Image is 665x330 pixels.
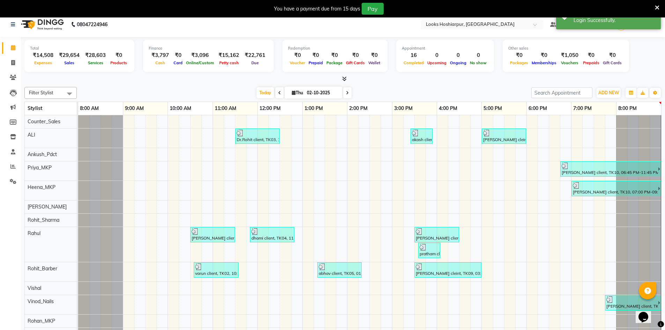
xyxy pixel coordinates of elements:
span: Vishal [28,285,41,291]
div: ₹0 [344,51,367,59]
div: varun client, TK02, 10:35 AM-11:35 AM, [PERSON_NAME] Trimming (₹250),Stylist Hair Cut(M) (₹321) [194,263,238,277]
div: ₹0 [307,51,325,59]
div: pratham client, TK07, 03:35 PM-04:05 PM, Gel Styling Men (₹100) [419,244,439,257]
span: Priya_MKP [28,164,52,171]
span: No show [468,60,488,65]
span: Counter_Sales [28,118,60,125]
span: Completed [402,60,426,65]
a: 6:00 PM [527,103,549,113]
div: ₹0 [367,51,382,59]
b: 08047224946 [77,15,108,34]
button: ADD NEW [597,88,621,98]
a: 1:00 PM [303,103,325,113]
div: dhami client, TK04, 11:50 AM-12:50 PM, Stylist Hair Cut(M) (₹321),[PERSON_NAME] Trimming (₹250) [251,228,294,241]
span: Filter Stylist [29,90,53,95]
span: Wallet [367,60,382,65]
a: 8:00 PM [616,103,638,113]
div: Redemption [288,45,382,51]
div: ₹0 [109,51,129,59]
div: [PERSON_NAME] cleint, TK09, 05:00 PM-06:00 PM, Stylist Hair Cut(M) (₹321),[PERSON_NAME] Trimming ... [482,130,525,143]
span: Card [172,60,184,65]
span: ALI [28,132,35,138]
a: 4:00 PM [437,103,459,113]
span: Gift Cards [601,60,623,65]
span: Gift Cards [344,60,367,65]
a: 10:00 AM [168,103,193,113]
div: 0 [448,51,468,59]
div: ₹0 [325,51,344,59]
div: ₹29,654 [56,51,82,59]
span: [PERSON_NAME] [28,204,67,210]
span: Packages [508,60,530,65]
div: [PERSON_NAME] client, TK10, 07:45 PM-11:45 PM, Footprints Pedi Cafe Pedicure(F) (₹850),Natural Na... [606,296,658,309]
span: Online/Custom [184,60,216,65]
div: ₹15,162 [216,51,242,59]
div: Login Successfully. [574,17,656,24]
img: logo [18,15,66,34]
button: Pay [362,3,384,15]
span: Services [86,60,105,65]
div: [PERSON_NAME] client, TK10, 06:45 PM-11:45 PM, Full Arms Bleach (₹1000),Body Polishing (₹3500),L'... [561,162,658,176]
div: ₹0 [288,51,307,59]
div: ₹0 [508,51,530,59]
a: 11:00 AM [213,103,238,113]
span: Rahul [28,230,40,236]
span: Upcoming [426,60,448,65]
span: Products [109,60,129,65]
div: Appointment [402,45,488,51]
a: 5:00 PM [482,103,504,113]
input: 2025-10-02 [305,88,340,98]
span: Heena_MKP [28,184,56,190]
span: Due [250,60,260,65]
div: ₹0 [581,51,601,59]
div: ₹14,508 [30,51,56,59]
div: ₹0 [172,51,184,59]
div: Other sales [508,45,623,51]
div: 16 [402,51,426,59]
span: ADD NEW [598,90,619,95]
div: 0 [468,51,488,59]
span: Rohan_MKP [28,318,55,324]
div: abhav client, TK05, 01:20 PM-02:20 PM, Stylist Hair Cut(M) (₹321),[PERSON_NAME] Trimming (₹250) [318,263,361,277]
span: Ongoing [448,60,468,65]
div: ₹1,050 [558,51,581,59]
a: 2:00 PM [347,103,369,113]
div: ₹3,096 [184,51,216,59]
span: Today [257,87,274,98]
a: 7:00 PM [571,103,593,113]
div: [PERSON_NAME] client, TK01, 10:30 AM-11:30 AM, Stylist Hair Cut(M) (₹321),[PERSON_NAME] Trimming ... [191,228,234,241]
span: Rohit_Barber [28,265,57,272]
div: ₹0 [601,51,623,59]
div: [PERSON_NAME] client, TK08, 03:30 PM-04:30 PM, Stylist Hair Cut(M) (₹321),[PERSON_NAME] Trimming ... [415,228,458,241]
input: Search Appointment [531,87,592,98]
span: Cash [154,60,167,65]
a: 9:00 AM [123,103,146,113]
span: Ankush_Pdct [28,151,57,157]
span: Vouchers [559,60,580,65]
span: Vinod_Nails [28,298,54,305]
a: 12:00 PM [258,103,282,113]
div: Finance [149,45,268,51]
span: Memberships [530,60,558,65]
div: akash client, TK06, 03:25 PM-03:55 PM, Gel Styling Men (₹100) [411,130,432,143]
a: 8:00 AM [78,103,101,113]
div: ₹3,797 [149,51,172,59]
span: Expenses [32,60,54,65]
span: Prepaids [581,60,601,65]
span: Voucher [288,60,307,65]
span: Rohit_Sharma [28,217,59,223]
div: Dr.Rohit client, TK03, 11:30 AM-12:30 PM, Stylist Hair Cut(M) (₹321),[PERSON_NAME] Trimming (₹250) [236,130,279,143]
iframe: chat widget [636,302,658,323]
div: ₹22,761 [242,51,268,59]
span: Prepaid [307,60,325,65]
a: 3:00 PM [392,103,414,113]
div: Total [30,45,129,51]
div: 0 [426,51,448,59]
div: ₹28,603 [82,51,109,59]
span: Sales [62,60,76,65]
div: ₹0 [530,51,558,59]
div: You have a payment due from 15 days [274,5,360,13]
span: Stylist [28,105,42,111]
span: Package [325,60,344,65]
div: [PERSON_NAME] cleint, TK09, 03:30 PM-05:00 PM, Stylist Hair Cut(M) (₹321),L'aamis Pure White Faci... [415,263,481,277]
